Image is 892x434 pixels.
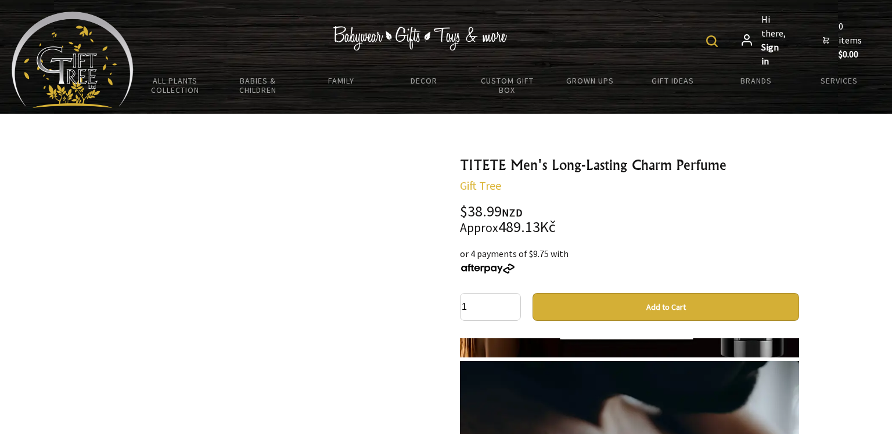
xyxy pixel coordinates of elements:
[134,68,217,102] a: All Plants Collection
[383,68,466,93] a: Decor
[217,68,300,102] a: Babies & Children
[839,20,862,61] span: 0 items
[460,220,498,236] small: Approx
[714,68,797,93] a: Brands
[333,26,507,50] img: Babywear - Gifts - Toys & more
[548,68,631,93] a: Grown Ups
[466,68,549,102] a: Custom Gift Box
[823,12,862,68] a: 0 items$0.00
[761,12,786,68] span: Hi there,
[460,247,799,274] div: or 4 payments of $9.75 with
[761,40,786,68] strong: Sign in
[460,151,799,179] h1: TITETE Men's Long-Lasting Charm Perfume
[742,12,786,68] a: Hi there,Sign in
[631,68,714,93] a: Gift Ideas
[460,263,516,274] img: Afterpay
[706,35,718,47] img: product search
[12,12,134,108] img: Babyware - Gifts - Toys and more...
[839,47,862,61] strong: $0.00
[502,206,523,219] span: NZD
[460,178,501,193] a: Gift Tree
[460,204,799,235] div: $38.99 489.13Kč
[797,68,880,93] a: Services
[533,293,799,321] button: Add to Cart
[300,68,383,93] a: Family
